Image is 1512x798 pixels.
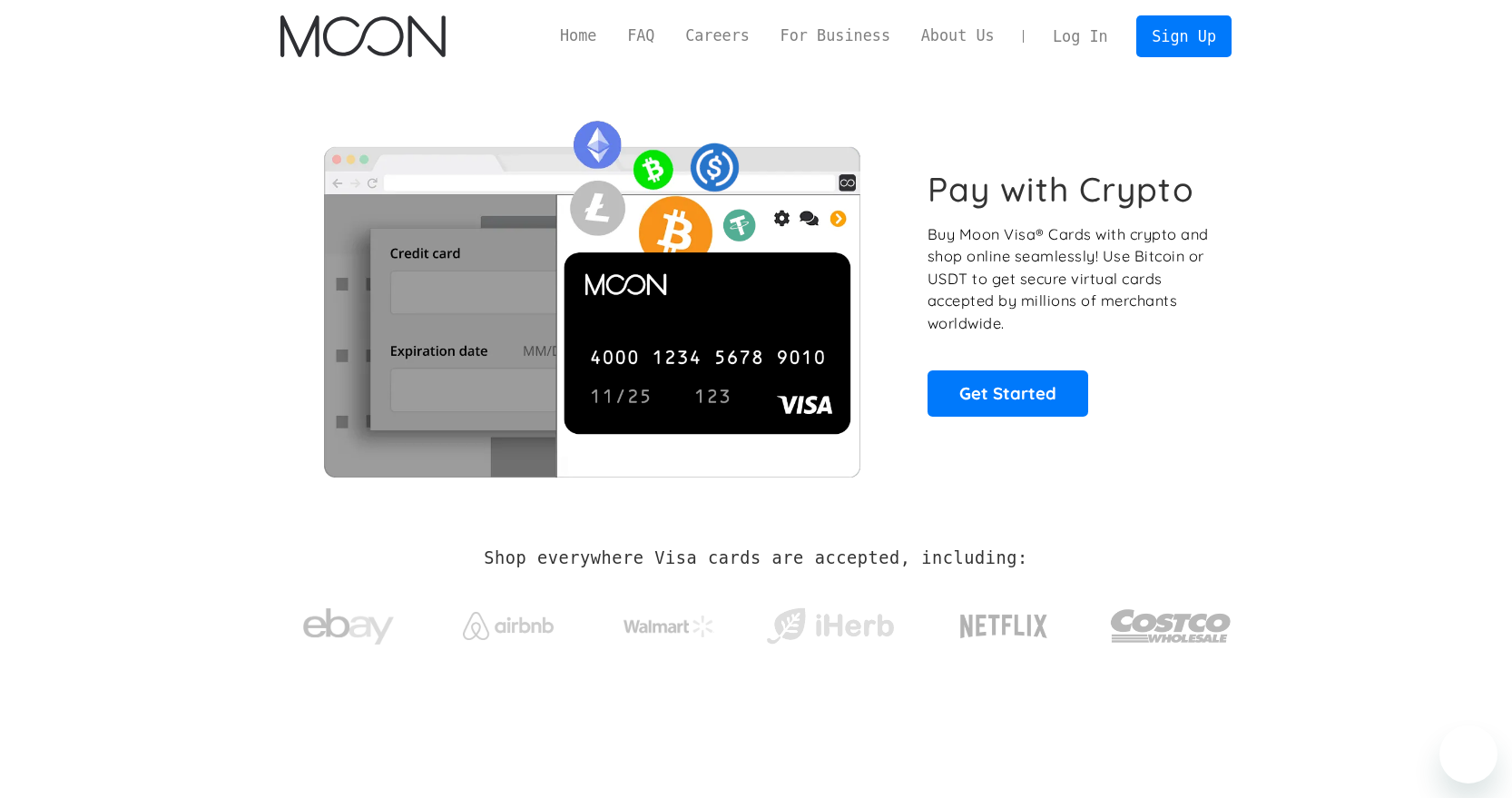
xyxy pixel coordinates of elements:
img: Walmart [623,616,714,637]
img: ebay [303,598,394,655]
a: Airbnb [441,594,576,649]
a: About Us [906,25,1010,47]
a: Log In [1037,16,1123,56]
img: Moon Cards let you spend your crypto anywhere Visa is accepted. [280,108,902,477]
a: Walmart [602,597,737,646]
a: Netflix [923,586,1085,658]
img: iHerb [762,603,898,650]
img: Moon Logo [280,15,445,57]
a: iHerb [762,585,898,659]
a: ebay [280,580,416,665]
a: Home [545,25,612,47]
a: Get Started [928,370,1088,416]
a: Sign Up [1136,15,1231,56]
iframe: Кнопка запуска окна обмена сообщениями [1439,725,1497,783]
h1: Pay with Crypto [928,169,1194,210]
img: Airbnb [463,612,554,640]
a: FAQ [612,25,670,47]
a: Careers [670,25,764,47]
a: home [280,15,445,57]
img: Costco [1110,592,1232,660]
h2: Shop everywhere Visa cards are accepted, including: [484,548,1027,568]
a: For Business [765,25,906,47]
img: Netflix [958,604,1049,649]
p: Buy Moon Visa® Cards with crypto and shop online seamlessly! Use Bitcoin or USDT to get secure vi... [928,223,1212,335]
a: Costco [1110,574,1232,669]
